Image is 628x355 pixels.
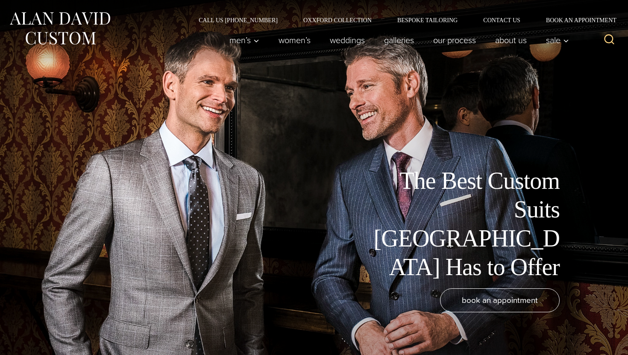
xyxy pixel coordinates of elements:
a: Galleries [375,32,424,49]
a: About Us [486,32,537,49]
a: Our Process [424,32,486,49]
span: book an appointment [462,294,538,306]
a: Call Us [PHONE_NUMBER] [186,17,291,23]
a: book an appointment [440,288,560,312]
nav: Primary Navigation [220,32,574,49]
a: Bespoke Tailoring [384,17,470,23]
button: View Search Form [599,30,619,50]
a: Contact Us [470,17,533,23]
img: Alan David Custom [9,9,111,47]
span: Men’s [229,36,259,44]
nav: Secondary Navigation [186,17,619,23]
a: Book an Appointment [533,17,619,23]
a: Oxxford Collection [291,17,384,23]
a: Women’s [269,32,320,49]
h1: The Best Custom Suits [GEOGRAPHIC_DATA] Has to Offer [367,167,560,282]
a: weddings [320,32,375,49]
span: Sale [546,36,569,44]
